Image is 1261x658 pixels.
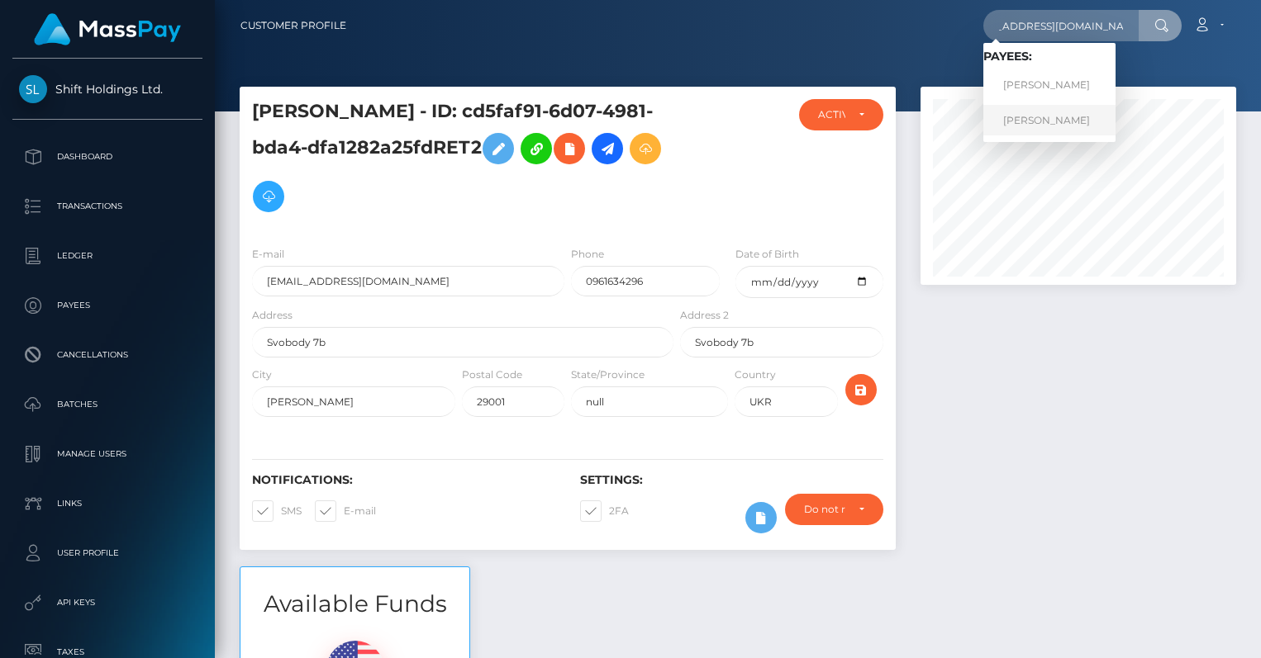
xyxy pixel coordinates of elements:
a: Manage Users [12,433,202,475]
a: User Profile [12,533,202,574]
label: State/Province [571,367,645,382]
input: Search... [983,10,1139,41]
a: Ledger [12,235,202,277]
p: Manage Users [19,442,196,466]
label: Address 2 [680,308,729,323]
label: Postal Code [462,367,522,382]
button: Do not require [785,494,883,525]
label: 2FA [580,500,629,522]
p: API Keys [19,590,196,615]
h5: [PERSON_NAME] - ID: cd5faf91-6d07-4981-bda4-dfa1282a25fdRET2 [252,99,664,220]
p: Ledger [19,244,196,268]
p: Dashboard [19,144,196,169]
a: Batches [12,384,202,425]
label: Phone [571,247,604,262]
p: Transactions [19,194,196,219]
div: ACTIVE [818,108,845,121]
a: Initiate Payout [592,133,623,164]
p: User Profile [19,541,196,566]
div: Do not require [804,503,845,516]
p: Cancellations [19,343,196,367]
span: Shift Holdings Ltd. [12,82,202,97]
label: E-mail [252,247,284,262]
a: Payees [12,285,202,326]
a: [PERSON_NAME] [983,70,1116,101]
img: Shift Holdings Ltd. [19,75,47,103]
a: [PERSON_NAME] [983,105,1116,135]
label: Address [252,308,293,323]
label: E-mail [315,500,376,522]
a: Customer Profile [240,8,346,43]
h3: Available Funds [240,588,469,620]
button: ACTIVE [799,99,883,130]
label: City [252,367,272,382]
p: Links [19,491,196,516]
img: MassPay Logo [34,13,181,45]
label: Country [735,367,776,382]
a: Cancellations [12,334,202,376]
h6: Settings: [580,473,883,487]
a: Transactions [12,186,202,227]
p: Batches [19,392,196,417]
a: Dashboard [12,136,202,178]
label: SMS [252,500,302,522]
label: Date of Birth [735,247,799,262]
a: API Keys [12,582,202,623]
h6: Notifications: [252,473,555,487]
p: Payees [19,293,196,318]
h6: Payees: [983,50,1116,64]
a: Links [12,483,202,524]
